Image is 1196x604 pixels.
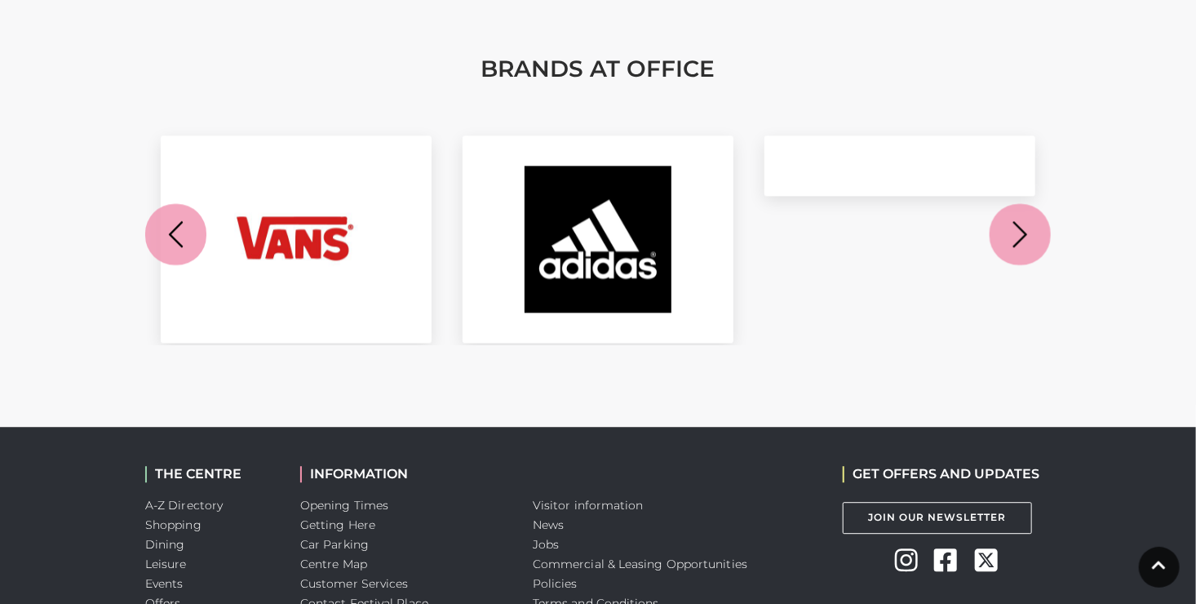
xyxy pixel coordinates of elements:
[533,517,564,532] a: News
[300,537,369,552] a: Car Parking
[145,466,276,482] h2: THE CENTRE
[300,576,409,591] a: Customer Services
[300,498,388,513] a: Opening Times
[533,576,578,591] a: Policies
[300,466,508,482] h2: INFORMATION
[145,498,223,513] a: A-Z Directory
[145,576,184,591] a: Events
[145,517,202,532] a: Shopping
[843,502,1032,534] a: Join Our Newsletter
[300,517,375,532] a: Getting Here
[843,466,1039,482] h2: GET OFFERS AND UPDATES
[300,557,367,571] a: Centre Map
[533,557,747,571] a: Commercial & Leasing Opportunities
[145,537,185,552] a: Dining
[145,557,187,571] a: Leisure
[145,55,1051,82] h3: BRANDS AT OFFICE
[533,537,559,552] a: Jobs
[533,498,644,513] a: Visitor information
